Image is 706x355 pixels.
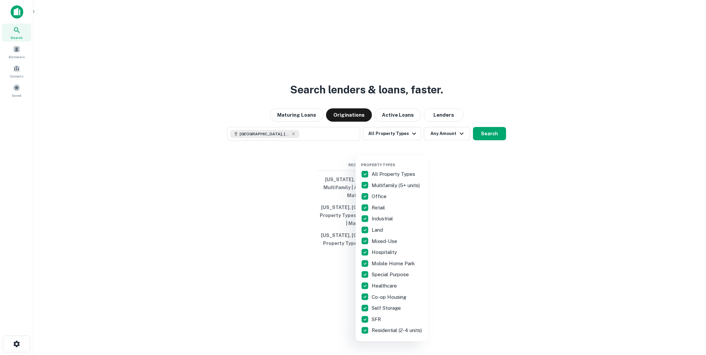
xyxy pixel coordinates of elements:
[372,181,421,189] p: Multifamily (5+ units)
[372,170,416,178] p: All Property Types
[372,204,386,212] p: Retail
[372,304,402,312] p: Self Storage
[372,271,410,279] p: Special Purpose
[372,260,416,268] p: Mobile Home Park
[372,326,423,334] p: Residential (2-4 units)
[673,302,706,334] iframe: Chat Widget
[361,163,395,167] span: Property Types
[372,192,388,200] p: Office
[372,248,398,256] p: Hospitality
[372,226,384,234] p: Land
[372,237,399,245] p: Mixed-Use
[372,293,408,301] p: Co-op Housing
[372,315,382,323] p: SFR
[372,282,398,290] p: Healthcare
[372,215,394,223] p: Industrial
